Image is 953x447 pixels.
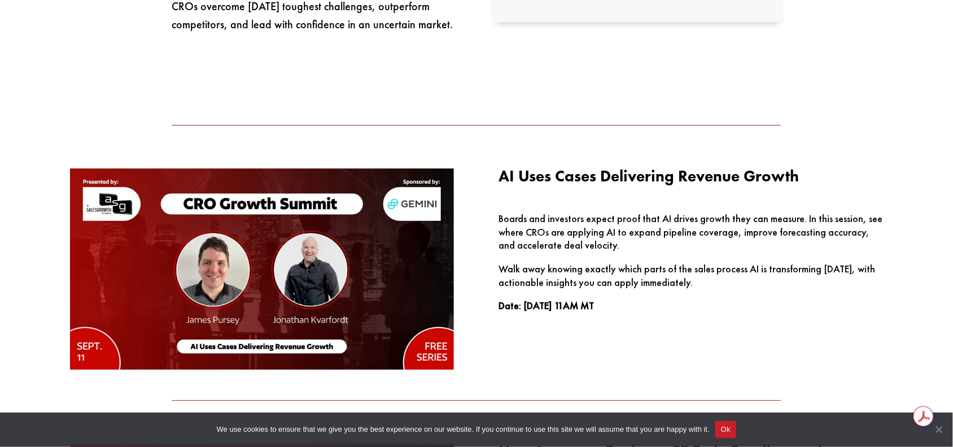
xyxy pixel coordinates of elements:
[499,262,883,299] p: Walk away knowing exactly which parts of the sales process AI is transforming [DATE], with action...
[499,212,883,262] p: Boards and investors expect proof that AI drives growth they can measure. In this session, see wh...
[715,421,736,438] button: Ok
[933,424,945,435] span: No
[70,168,454,370] img: Ai 8-19
[499,166,799,186] span: AI Uses Cases Delivering Revenue Growth
[217,424,710,435] span: We use cookies to ensure that we give you the best experience on our website. If you continue to ...
[1,153,59,159] strong: Why we ask for this
[499,299,594,312] strong: Date: [DATE] 11AM MT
